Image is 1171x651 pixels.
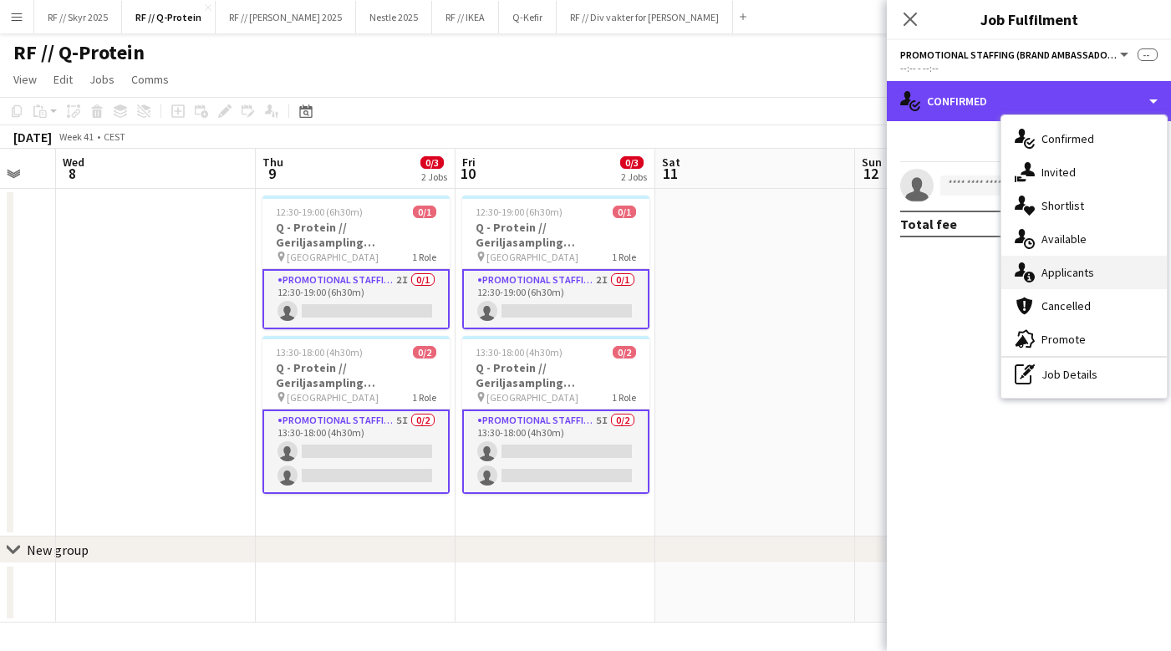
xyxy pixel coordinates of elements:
[557,1,733,33] button: RF // Div vakter for [PERSON_NAME]
[262,409,450,494] app-card-role: Promotional Staffing (Brand Ambassadors)5I0/213:30-18:00 (4h30m)
[262,155,283,170] span: Thu
[276,206,363,218] span: 12:30-19:00 (6h30m)
[462,336,649,494] app-job-card: 13:30-18:00 (4h30m)0/2Q - Protein // Geriljasampling [GEOGRAPHIC_DATA] [GEOGRAPHIC_DATA]1 RolePro...
[462,155,476,170] span: Fri
[89,72,115,87] span: Jobs
[486,391,578,404] span: [GEOGRAPHIC_DATA]
[260,164,283,183] span: 9
[460,164,476,183] span: 10
[27,542,89,558] div: New group
[356,1,432,33] button: Nestle 2025
[413,346,436,359] span: 0/2
[476,346,563,359] span: 13:30-18:00 (4h30m)
[612,251,636,263] span: 1 Role
[462,196,649,329] app-job-card: 12:30-19:00 (6h30m)0/1Q - Protein // Geriljasampling [GEOGRAPHIC_DATA] [GEOGRAPHIC_DATA]1 RolePro...
[900,216,957,232] div: Total fee
[63,155,84,170] span: Wed
[7,69,43,90] a: View
[659,164,680,183] span: 11
[262,336,450,494] app-job-card: 13:30-18:00 (4h30m)0/2Q - Protein // Geriljasampling [GEOGRAPHIC_DATA] [GEOGRAPHIC_DATA]1 RolePro...
[662,155,680,170] span: Sat
[1041,165,1076,180] span: Invited
[1001,358,1167,391] div: Job Details
[122,1,216,33] button: RF // Q-Protein
[900,62,1158,74] div: --:-- - --:--
[900,48,1118,61] span: Promotional Staffing (Brand Ambassadors)
[1041,131,1094,146] span: Confirmed
[262,220,450,250] h3: Q - Protein // Geriljasampling [GEOGRAPHIC_DATA]
[287,251,379,263] span: [GEOGRAPHIC_DATA]
[216,1,356,33] button: RF // [PERSON_NAME] 2025
[499,1,557,33] button: Q-Kefir
[1041,231,1087,247] span: Available
[47,69,79,90] a: Edit
[1041,198,1084,213] span: Shortlist
[613,346,636,359] span: 0/2
[613,206,636,218] span: 0/1
[131,72,169,87] span: Comms
[287,391,379,404] span: [GEOGRAPHIC_DATA]
[125,69,176,90] a: Comms
[1041,332,1086,347] span: Promote
[13,40,145,65] h1: RF // Q-Protein
[859,164,882,183] span: 12
[412,391,436,404] span: 1 Role
[262,360,450,390] h3: Q - Protein // Geriljasampling [GEOGRAPHIC_DATA]
[53,72,73,87] span: Edit
[412,251,436,263] span: 1 Role
[413,206,436,218] span: 0/1
[476,206,563,218] span: 12:30-19:00 (6h30m)
[620,156,644,169] span: 0/3
[13,72,37,87] span: View
[621,170,647,183] div: 2 Jobs
[1041,265,1094,280] span: Applicants
[262,196,450,329] app-job-card: 12:30-19:00 (6h30m)0/1Q - Protein // Geriljasampling [GEOGRAPHIC_DATA] [GEOGRAPHIC_DATA]1 RolePro...
[432,1,499,33] button: RF // IKEA
[486,251,578,263] span: [GEOGRAPHIC_DATA]
[83,69,121,90] a: Jobs
[462,220,649,250] h3: Q - Protein // Geriljasampling [GEOGRAPHIC_DATA]
[276,346,363,359] span: 13:30-18:00 (4h30m)
[887,81,1171,121] div: Confirmed
[462,360,649,390] h3: Q - Protein // Geriljasampling [GEOGRAPHIC_DATA]
[900,48,1131,61] button: Promotional Staffing (Brand Ambassadors)
[262,269,450,329] app-card-role: Promotional Staffing (Brand Ambassadors)2I0/112:30-19:00 (6h30m)
[60,164,84,183] span: 8
[420,156,444,169] span: 0/3
[612,391,636,404] span: 1 Role
[462,409,649,494] app-card-role: Promotional Staffing (Brand Ambassadors)5I0/213:30-18:00 (4h30m)
[1041,298,1091,313] span: Cancelled
[887,8,1171,30] h3: Job Fulfilment
[1138,48,1158,61] span: --
[13,129,52,145] div: [DATE]
[55,130,97,143] span: Week 41
[104,130,125,143] div: CEST
[862,155,882,170] span: Sun
[34,1,122,33] button: RF // Skyr 2025
[421,170,447,183] div: 2 Jobs
[462,269,649,329] app-card-role: Promotional Staffing (Brand Ambassadors)2I0/112:30-19:00 (6h30m)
